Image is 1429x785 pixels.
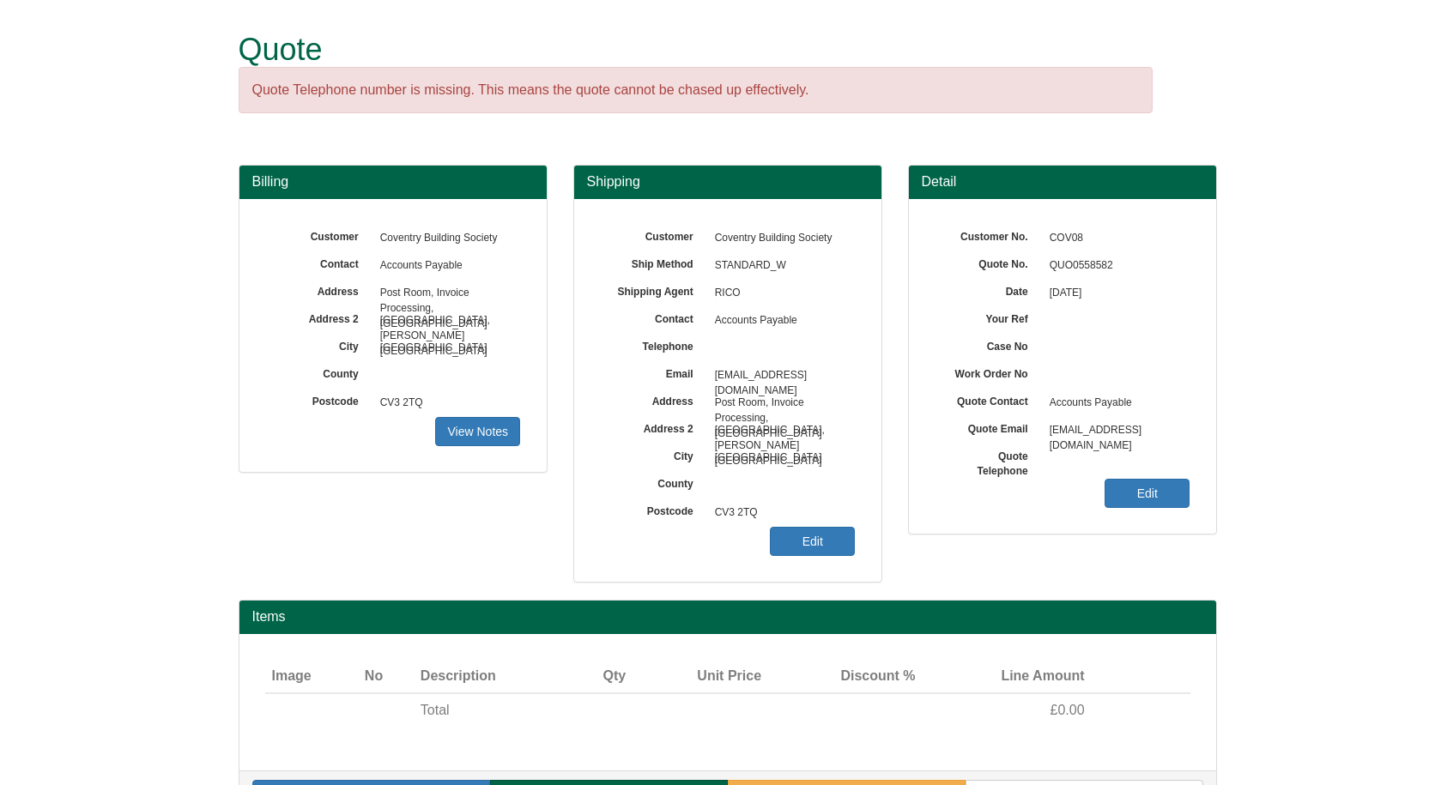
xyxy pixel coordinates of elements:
[600,280,706,299] label: Shipping Agent
[1041,252,1190,280] span: QUO0558582
[265,389,372,409] label: Postcode
[600,389,706,409] label: Address
[435,417,520,446] a: View Notes
[706,417,856,444] span: [GEOGRAPHIC_DATA], [PERSON_NAME][GEOGRAPHIC_DATA]
[358,660,414,694] th: No
[706,362,856,389] span: [EMAIL_ADDRESS][DOMAIN_NAME]
[935,335,1041,354] label: Case No
[1051,703,1085,717] span: £0.00
[600,499,706,519] label: Postcode
[600,225,706,245] label: Customer
[265,335,372,354] label: City
[706,499,856,527] span: CV3 2TQ
[1041,225,1190,252] span: COV08
[935,307,1041,327] label: Your Ref
[372,335,521,362] span: [GEOGRAPHIC_DATA]
[1041,280,1190,307] span: [DATE]
[935,280,1041,299] label: Date
[935,417,1041,437] label: Quote Email
[923,660,1092,694] th: Line Amount
[770,527,855,556] a: Edit
[706,307,856,335] span: Accounts Payable
[706,225,856,252] span: Coventry Building Society
[935,389,1041,409] label: Quote Contact
[768,660,923,694] th: Discount %
[569,660,633,694] th: Qty
[935,444,1041,479] label: Quote Telephone
[265,362,372,382] label: County
[706,280,856,307] span: RICO
[372,225,521,252] span: Coventry Building Society
[600,444,706,464] label: City
[706,389,856,417] span: Post Room, Invoice Processing, [GEOGRAPHIC_DATA]
[239,67,1153,114] div: Quote Telephone number is missing. This means the quote cannot be chased up effectively.
[935,252,1041,272] label: Quote No.
[922,174,1203,190] h3: Detail
[265,307,372,327] label: Address 2
[706,444,856,472] span: [GEOGRAPHIC_DATA]
[265,252,372,272] label: Contact
[706,252,856,280] span: STANDARD_W
[600,252,706,272] label: Ship Method
[372,280,521,307] span: Post Room, Invoice Processing, [GEOGRAPHIC_DATA]
[265,660,358,694] th: Image
[1041,389,1190,417] span: Accounts Payable
[633,660,768,694] th: Unit Price
[372,307,521,335] span: [GEOGRAPHIC_DATA], [PERSON_NAME][GEOGRAPHIC_DATA]
[372,252,521,280] span: Accounts Payable
[935,362,1041,382] label: Work Order No
[600,362,706,382] label: Email
[1041,417,1190,444] span: [EMAIL_ADDRESS][DOMAIN_NAME]
[935,225,1041,245] label: Customer No.
[600,472,706,492] label: County
[265,280,372,299] label: Address
[265,225,372,245] label: Customer
[1105,479,1190,508] a: Edit
[414,693,569,728] td: Total
[252,609,1203,625] h2: Items
[587,174,869,190] h3: Shipping
[252,174,534,190] h3: Billing
[372,389,521,417] span: CV3 2TQ
[414,660,569,694] th: Description
[600,417,706,437] label: Address 2
[600,335,706,354] label: Telephone
[239,33,1153,67] h1: Quote
[600,307,706,327] label: Contact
